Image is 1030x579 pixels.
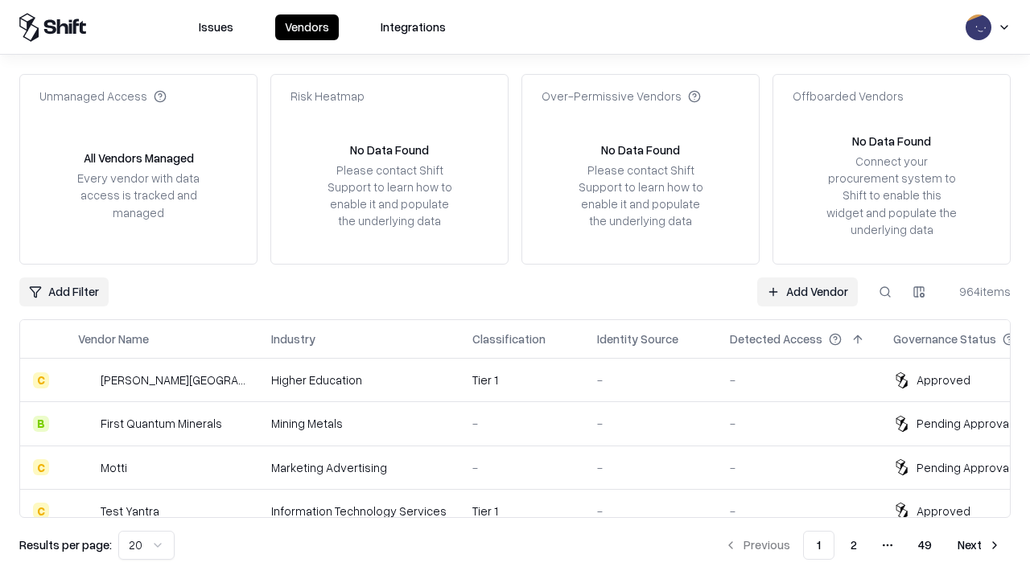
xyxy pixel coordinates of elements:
[19,536,112,553] p: Results per page:
[271,331,315,347] div: Industry
[597,372,704,388] div: -
[33,459,49,475] div: C
[542,88,701,105] div: Over-Permissive Vendors
[271,415,447,432] div: Mining Metals
[33,372,49,388] div: C
[33,503,49,519] div: C
[271,459,447,476] div: Marketing Advertising
[371,14,455,40] button: Integrations
[78,372,94,388] img: Reichman University
[271,503,447,519] div: Information Technology Services
[838,531,870,560] button: 2
[917,372,970,388] div: Approved
[757,277,858,306] a: Add Vendor
[601,142,680,158] div: No Data Found
[39,88,167,105] div: Unmanaged Access
[101,503,159,519] div: Test Yantra
[574,162,707,230] div: Please contact Shift Support to learn how to enable it and populate the underlying data
[852,133,931,150] div: No Data Found
[905,531,945,560] button: 49
[597,415,704,432] div: -
[730,459,867,476] div: -
[19,277,109,306] button: Add Filter
[715,531,1011,560] nav: pagination
[472,459,571,476] div: -
[730,415,867,432] div: -
[189,14,243,40] button: Issues
[597,459,704,476] div: -
[948,531,1011,560] button: Next
[101,415,222,432] div: First Quantum Minerals
[323,162,456,230] div: Please contact Shift Support to learn how to enable it and populate the underlying data
[730,331,822,347] div: Detected Access
[472,415,571,432] div: -
[917,415,1011,432] div: Pending Approval
[84,150,194,166] div: All Vendors Managed
[893,331,996,347] div: Governance Status
[730,372,867,388] div: -
[101,459,127,476] div: Motti
[78,459,94,475] img: Motti
[33,416,49,432] div: B
[917,459,1011,476] div: Pending Approval
[803,531,834,560] button: 1
[271,372,447,388] div: Higher Education
[597,503,704,519] div: -
[78,331,149,347] div: Vendor Name
[597,331,678,347] div: Identity Source
[825,153,958,238] div: Connect your procurement system to Shift to enable this widget and populate the underlying data
[472,503,571,519] div: Tier 1
[290,88,365,105] div: Risk Heatmap
[78,416,94,432] img: First Quantum Minerals
[917,503,970,519] div: Approved
[946,283,1011,300] div: 964 items
[472,372,571,388] div: Tier 1
[78,503,94,519] img: Test Yantra
[472,331,546,347] div: Classification
[275,14,339,40] button: Vendors
[350,142,429,158] div: No Data Found
[730,503,867,519] div: -
[72,170,205,220] div: Every vendor with data access is tracked and managed
[793,88,904,105] div: Offboarded Vendors
[101,372,245,388] div: [PERSON_NAME][GEOGRAPHIC_DATA]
